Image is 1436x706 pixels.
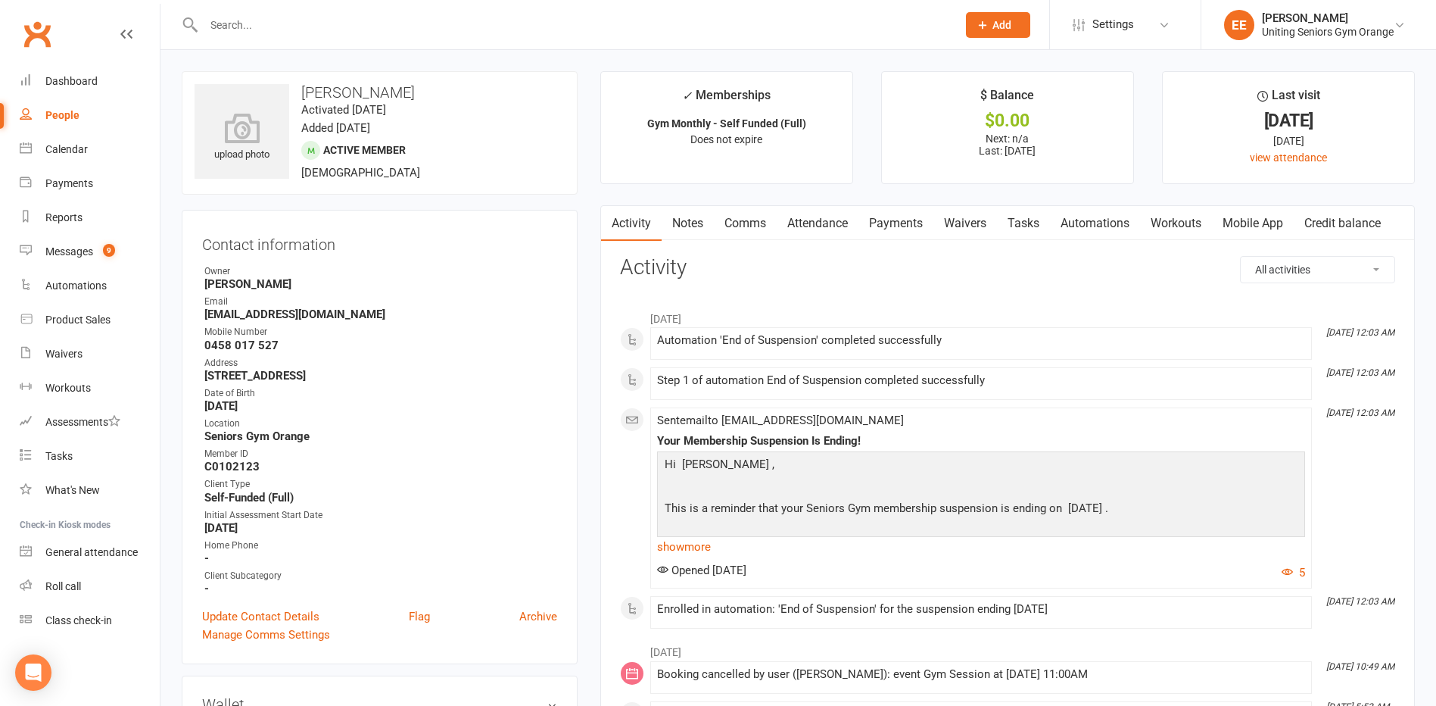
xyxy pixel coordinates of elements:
strong: [STREET_ADDRESS] [204,369,557,383]
div: Class check-in [45,614,112,626]
span: Add [992,19,1011,31]
div: Dashboard [45,75,98,87]
div: Workouts [45,382,91,394]
div: upload photo [195,113,289,163]
div: [DATE] [1176,133,1400,149]
div: Booking cancelled by user ([PERSON_NAME]): event Gym Session at [DATE] 11:00AM [657,668,1305,681]
div: Uniting Seniors Gym Orange [1262,25,1394,39]
h3: Contact information [202,230,557,253]
span: 9 [103,244,115,257]
a: Automations [1050,206,1140,241]
strong: [PERSON_NAME] [204,277,557,291]
div: Payments [45,177,93,189]
a: Class kiosk mode [20,604,160,638]
a: Tasks [997,206,1050,241]
div: Email [204,295,557,309]
div: Messages [45,245,93,258]
a: People [20,98,160,133]
a: General attendance kiosk mode [20,536,160,570]
a: Manage Comms Settings [202,626,330,644]
div: Location [204,417,557,431]
a: Workouts [20,371,160,405]
span: Sent email to [EMAIL_ADDRESS][DOMAIN_NAME] [657,414,904,427]
a: Assessments [20,405,160,439]
button: 5 [1282,564,1305,582]
a: Dashboard [20,64,160,98]
a: Clubworx [18,15,56,53]
strong: [DATE] [204,399,557,413]
i: [DATE] 12:03 AM [1326,327,1394,338]
time: Added [DATE] [301,121,370,135]
a: Waivers [20,337,160,371]
div: Owner [204,264,557,279]
a: What's New [20,473,160,508]
div: EE [1224,10,1254,40]
div: Automation 'End of Suspension' completed successfully [657,334,1305,347]
a: Mobile App [1212,206,1294,241]
strong: Gym Monthly - Self Funded (Full) [647,117,806,130]
div: Automations [45,280,107,292]
p: This is a reminder that your Seniors Gym membership suspension is ending on [DATE] . [661,499,1301,521]
strong: Self-Funded (Full) [204,491,557,505]
span: Opened [DATE] [657,564,746,577]
div: Roll call [45,580,81,592]
a: Update Contact Details [202,608,319,626]
a: Payments [858,206,933,241]
div: General attendance [45,546,138,558]
i: [DATE] 12:03 AM [1326,408,1394,418]
div: Waivers [45,348,83,360]
a: Calendar [20,133,160,167]
a: Notes [662,206,714,241]
strong: Seniors Gym Orange [204,430,557,443]
div: Tasks [45,450,73,462]
a: Reports [20,201,160,235]
div: [PERSON_NAME] [1262,11,1394,25]
a: Activity [601,206,662,241]
div: Initial Assessment Start Date [204,508,557,523]
strong: [DATE] [204,521,557,535]
p: Hi [PERSON_NAME] , [661,455,1301,477]
a: show more [657,536,1305,558]
a: Payments [20,167,160,201]
button: Add [966,12,1030,38]
span: [DEMOGRAPHIC_DATA] [301,166,420,180]
div: What's New [45,484,100,496]
div: Your Membership Suspension Is Ending! [657,435,1305,448]
span: Does not expire [690,133,762,145]
h3: [PERSON_NAME] [195,84,565,101]
a: Waivers [933,206,997,241]
time: Activated [DATE] [301,103,386,117]
div: Enrolled in automation: 'End of Suspension' for the suspension ending [DATE] [657,603,1305,616]
a: Comms [714,206,777,241]
span: Active member [323,144,406,156]
a: Roll call [20,570,160,604]
li: [DATE] [620,303,1395,327]
div: $0.00 [896,113,1120,129]
strong: [EMAIL_ADDRESS][DOMAIN_NAME] [204,308,557,321]
div: Address [204,356,557,370]
div: Calendar [45,143,88,155]
i: [DATE] 12:03 AM [1326,367,1394,378]
div: [DATE] [1176,113,1400,129]
h3: Activity [620,256,1395,280]
a: Credit balance [1294,206,1391,241]
a: Archive [519,608,557,626]
div: Member ID [204,447,557,461]
a: Product Sales [20,303,160,337]
span: Settings [1092,8,1134,42]
div: Memberships [682,86,771,114]
div: Home Phone [204,539,557,553]
div: Product Sales [45,314,111,326]
a: Messages 9 [20,235,160,269]
strong: - [204,551,557,565]
a: Workouts [1140,206,1212,241]
div: $ Balance [980,86,1034,113]
div: Date of Birth [204,386,557,401]
li: [DATE] [620,636,1395,661]
input: Search... [199,14,946,36]
strong: 0458 017 527 [204,339,557,352]
div: Client Type [204,477,557,492]
a: view attendance [1250,152,1327,164]
a: Attendance [777,206,858,241]
p: Next: n/a Last: [DATE] [896,133,1120,157]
